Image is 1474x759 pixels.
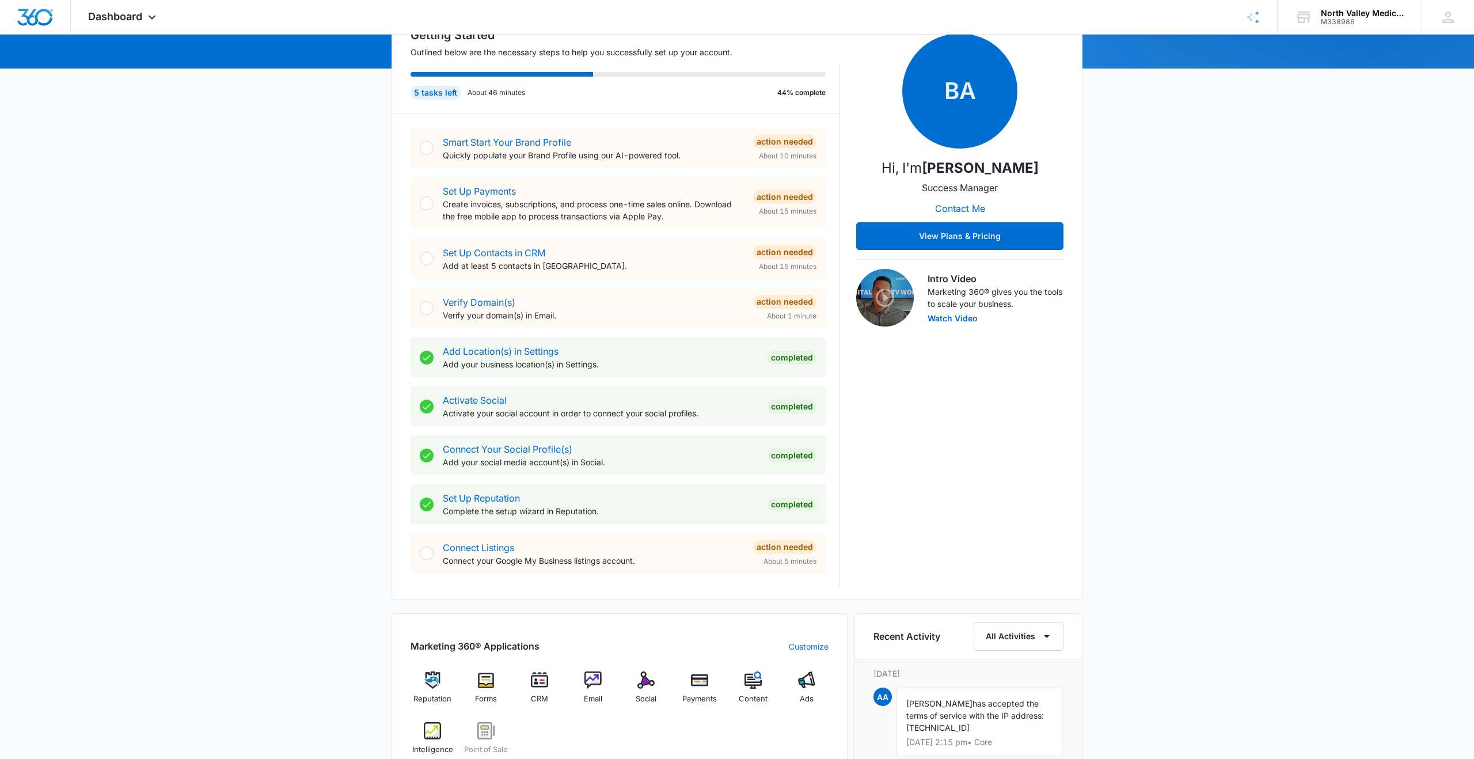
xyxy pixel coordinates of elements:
[584,693,602,705] span: Email
[443,185,516,197] a: Set Up Payments
[928,314,978,322] button: Watch Video
[768,498,816,511] div: Completed
[753,295,816,309] div: Action Needed
[443,358,758,370] p: Add your business location(s) in Settings.
[922,160,1039,176] strong: [PERSON_NAME]
[475,693,497,705] span: Forms
[767,311,816,321] span: About 1 minute
[922,181,998,195] p: Success Manager
[411,639,540,653] h2: Marketing 360® Applications
[731,671,776,713] a: Content
[443,443,572,455] a: Connect Your Social Profile(s)
[753,190,816,204] div: Action Needed
[468,88,525,98] p: About 46 minutes
[443,407,758,419] p: Activate your social account in order to connect your social profiles.
[411,26,840,44] h2: Getting Started
[768,400,816,413] div: Completed
[413,693,451,705] span: Reputation
[443,247,545,259] a: Set Up Contacts in CRM
[928,272,1063,286] h3: Intro Video
[412,744,453,756] span: Intelligence
[768,351,816,365] div: Completed
[443,394,507,406] a: Activate Social
[759,261,816,272] span: About 15 minutes
[753,540,816,554] div: Action Needed
[800,693,814,705] span: Ads
[882,158,1039,179] p: Hi, I'm
[443,555,744,567] p: Connect your Google My Business listings account.
[856,222,1063,250] button: View Plans & Pricing
[768,449,816,462] div: Completed
[784,671,829,713] a: Ads
[906,699,972,708] span: [PERSON_NAME]
[443,260,744,272] p: Add at least 5 contacts in [GEOGRAPHIC_DATA].
[624,671,668,713] a: Social
[928,286,1063,310] p: Marketing 360® gives you the tools to scale your business.
[906,738,1054,746] p: [DATE] 2:15 pm • Core
[443,346,559,357] a: Add Location(s) in Settings
[873,629,940,643] h6: Recent Activity
[924,195,997,222] button: Contact Me
[411,86,461,100] div: 5 tasks left
[763,556,816,567] span: About 5 minutes
[531,693,548,705] span: CRM
[906,699,1044,720] span: has accepted the terms of service with the IP address:
[443,456,758,468] p: Add your social media account(s) in Social.
[974,622,1063,651] button: All Activities
[464,744,508,756] span: Point of Sale
[873,688,892,706] span: AA
[443,309,744,321] p: Verify your domain(s) in Email.
[443,297,515,308] a: Verify Domain(s)
[753,135,816,149] div: Action Needed
[682,693,717,705] span: Payments
[777,88,826,98] p: 44% complete
[411,671,455,713] a: Reputation
[902,33,1017,149] span: BA
[1321,18,1405,26] div: account id
[518,671,562,713] a: CRM
[443,492,520,504] a: Set Up Reputation
[88,10,142,22] span: Dashboard
[906,723,970,733] span: [TECHNICAL_ID]
[789,640,829,652] a: Customize
[443,198,744,222] p: Create invoices, subscriptions, and process one-time sales online. Download the free mobile app t...
[443,542,514,553] a: Connect Listings
[443,149,744,161] p: Quickly populate your Brand Profile using our AI-powered tool.
[1321,9,1405,18] div: account name
[571,671,615,713] a: Email
[739,693,768,705] span: Content
[759,206,816,217] span: About 15 minutes
[443,505,758,517] p: Complete the setup wizard in Reputation.
[759,151,816,161] span: About 10 minutes
[873,667,1063,680] p: [DATE]
[856,269,914,327] img: Intro Video
[443,136,571,148] a: Smart Start Your Brand Profile
[636,693,656,705] span: Social
[753,245,816,259] div: Action Needed
[464,671,508,713] a: Forms
[678,671,722,713] a: Payments
[411,46,840,58] p: Outlined below are the necessary steps to help you successfully set up your account.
